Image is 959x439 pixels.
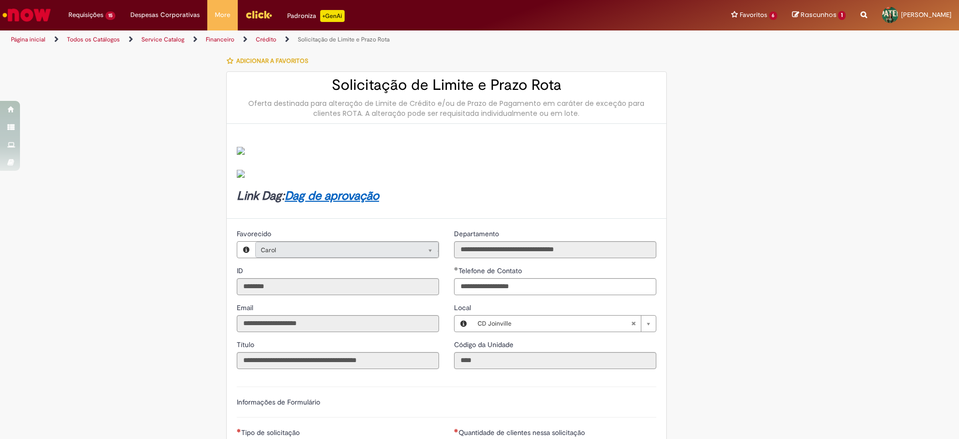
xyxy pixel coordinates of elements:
span: Favoritos [740,10,767,20]
span: Somente leitura - Título [237,340,256,349]
img: sys_attachment.do [237,147,245,155]
ul: Trilhas de página [7,30,632,49]
strong: Link Dag: [237,188,379,204]
button: Adicionar a Favoritos [226,50,314,71]
input: Departamento [454,241,656,258]
span: Somente leitura - Favorecido [237,229,273,238]
p: +GenAi [320,10,345,22]
span: Telefone de Contato [459,266,524,275]
a: Service Catalog [141,35,184,43]
span: Somente leitura - Email [237,303,255,312]
span: 6 [769,11,778,20]
span: More [215,10,230,20]
span: Rascunhos [801,10,837,19]
input: Telefone de Contato [454,278,656,295]
label: Somente leitura - ID [237,266,245,276]
label: Somente leitura - Email [237,303,255,313]
button: Favorecido, Visualizar este registro Carol [237,242,255,258]
input: ID [237,278,439,295]
span: CD Joinville [478,316,631,332]
span: Local [454,303,473,312]
span: Somente leitura - Departamento [454,229,501,238]
a: CarolLimpar campo Favorecido [255,242,439,258]
input: Título [237,352,439,369]
h2: Solicitação de Limite e Prazo Rota [237,77,656,93]
span: [PERSON_NAME] [901,10,952,19]
span: Carol [261,242,413,258]
button: Local, Visualizar este registro CD Joinville [455,316,473,332]
a: Solicitação de Limite e Prazo Rota [298,35,390,43]
a: Todos os Catálogos [67,35,120,43]
span: Tipo de solicitação [241,428,302,437]
a: Crédito [256,35,276,43]
input: Código da Unidade [454,352,656,369]
a: Rascunhos [792,10,846,20]
label: Informações de Formulário [237,398,320,407]
a: Página inicial [11,35,45,43]
div: Oferta destinada para alteração de Limite de Crédito e/ou de Prazo de Pagamento em caráter de exc... [237,98,656,118]
span: Obrigatório Preenchido [454,267,459,271]
span: Somente leitura - ID [237,266,245,275]
div: Padroniza [287,10,345,22]
span: Necessários [237,429,241,433]
label: Somente leitura - Título [237,340,256,350]
a: CD JoinvilleLimpar campo Local [473,316,656,332]
span: Requisições [68,10,103,20]
img: click_logo_yellow_360x200.png [245,7,272,22]
a: Financeiro [206,35,234,43]
label: Somente leitura - Código da Unidade [454,340,515,350]
span: Necessários [454,429,459,433]
span: 1 [838,11,846,20]
img: ServiceNow [1,5,52,25]
a: Dag de aprovação [285,188,379,204]
span: Adicionar a Favoritos [236,57,308,65]
span: 15 [105,11,115,20]
span: Despesas Corporativas [130,10,200,20]
img: sys_attachment.do [237,170,245,178]
input: Email [237,315,439,332]
span: Quantidade de clientes nessa solicitação [459,428,587,437]
label: Somente leitura - Departamento [454,229,501,239]
span: Somente leitura - Código da Unidade [454,340,515,349]
abbr: Limpar campo Local [626,316,641,332]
